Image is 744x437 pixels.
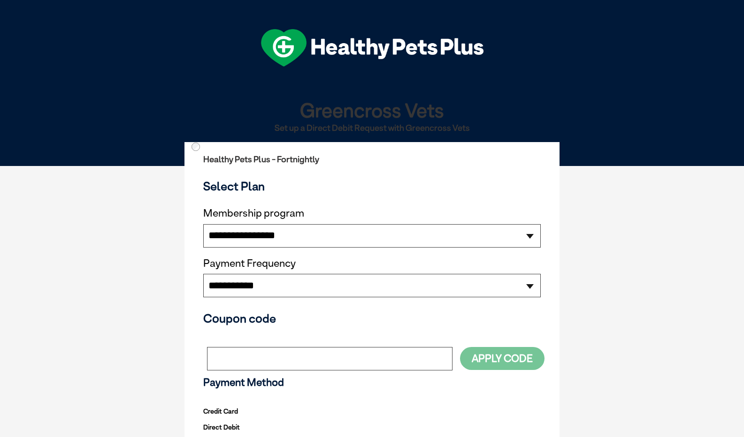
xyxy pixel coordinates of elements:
h3: Coupon code [203,311,541,325]
h1: Greencross Vets [188,99,556,121]
input: Direct Debit [192,143,200,151]
img: hpp-logo-landscape-green-white.png [261,29,483,67]
label: Credit Card [203,405,238,417]
label: Direct Debit [203,421,240,433]
label: Membership program [203,207,541,219]
h2: Set up a Direct Debit Request with Greencross Vets [188,123,556,133]
label: Payment Frequency [203,257,296,270]
h3: Select Plan [203,179,541,193]
h3: Payment Method [203,377,541,389]
button: Apply Code [460,347,545,370]
h2: Healthy Pets Plus - Fortnightly [203,155,541,164]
